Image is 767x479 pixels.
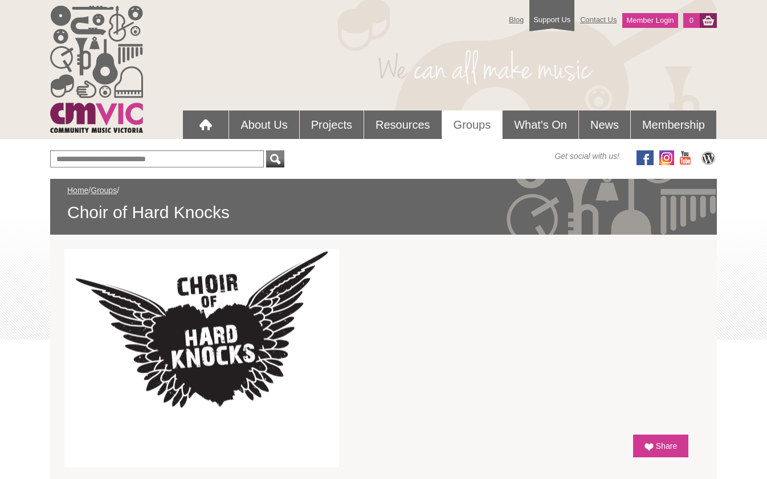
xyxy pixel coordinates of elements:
[50,6,143,133] img: cmvic_logo.png
[659,150,674,165] img: icon-instagram.png
[631,110,716,139] a: Membership
[554,150,619,162] span: Get social with us!
[633,435,688,457] a: Share
[579,110,630,139] a: News
[683,13,700,28] a: 0
[503,10,529,30] a: Blog
[364,110,442,139] a: Resources
[67,202,700,223] span: Choir of Hard Knocks
[503,110,578,139] a: What's On
[300,110,364,139] a: Projects
[91,186,117,195] a: Groups
[64,249,339,467] img: Choir of Hard Knocks
[700,150,717,165] img: CMVic Blog
[67,186,88,195] a: Home
[229,110,299,139] a: About Us
[67,185,700,223] div: / /
[622,13,678,28] a: Member Login
[442,110,503,139] a: Groups
[574,10,622,30] a: Contact Us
